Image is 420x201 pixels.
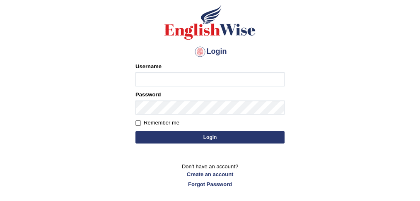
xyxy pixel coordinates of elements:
[163,4,257,41] img: Logo of English Wise sign in for intelligent practice with AI
[135,45,285,58] h4: Login
[135,120,141,126] input: Remember me
[135,180,285,188] a: Forgot Password
[135,91,161,98] label: Password
[135,62,162,70] label: Username
[135,170,285,178] a: Create an account
[135,119,179,127] label: Remember me
[135,163,285,188] p: Don't have an account?
[135,131,285,144] button: Login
